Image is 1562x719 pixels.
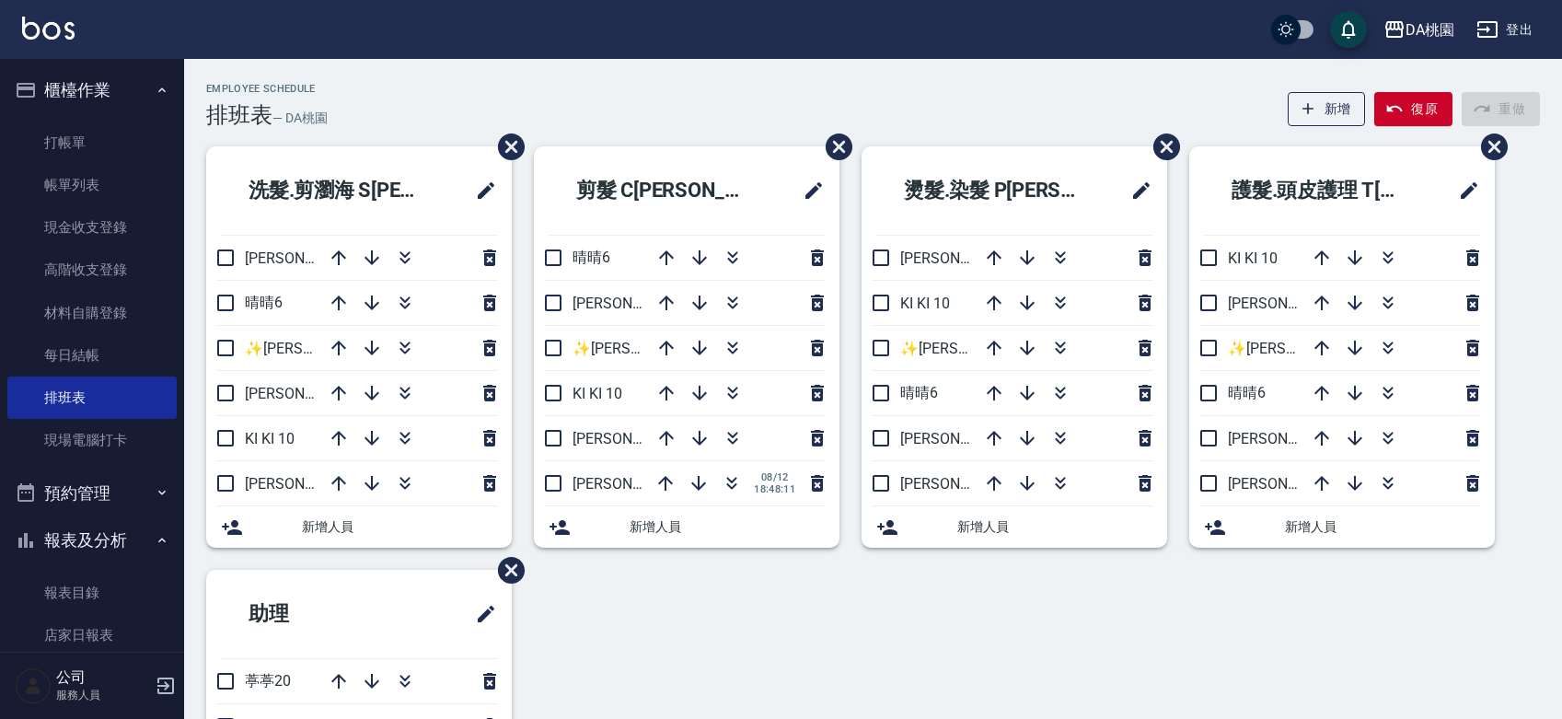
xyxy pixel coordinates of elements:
[302,517,497,537] span: 新增人員
[15,667,52,704] img: Person
[1447,168,1480,213] span: 修改班表的標題
[7,66,177,114] button: 櫃檯作業
[534,506,839,548] div: 新增人員
[272,109,328,128] h6: — DA桃園
[7,122,177,164] a: 打帳單
[1288,92,1366,126] button: 新增
[22,17,75,40] img: Logo
[56,668,150,687] h5: 公司
[206,506,512,548] div: 新增人員
[1376,11,1462,49] button: DA桃園
[245,294,283,311] span: 晴晴6
[464,168,497,213] span: 修改班表的標題
[245,430,295,447] span: KI KI 10
[1228,295,1347,312] span: [PERSON_NAME]3
[206,83,328,95] h2: Employee Schedule
[1467,120,1510,174] span: 刪除班表
[1469,13,1540,47] button: 登出
[573,385,622,402] span: KI KI 10
[876,157,1106,224] h2: 燙髮.染髮 P[PERSON_NAME]
[206,102,272,128] h3: 排班表
[484,120,527,174] span: 刪除班表
[1228,384,1266,401] span: 晴晴6
[754,471,795,483] span: 08/12
[7,470,177,517] button: 預約管理
[1140,120,1183,174] span: 刪除班表
[900,430,1019,447] span: [PERSON_NAME]3
[862,506,1167,548] div: 新增人員
[573,430,691,447] span: [PERSON_NAME]8
[1228,475,1347,493] span: [PERSON_NAME]5
[7,164,177,206] a: 帳單列表
[900,475,1019,493] span: [PERSON_NAME]5
[1204,157,1434,224] h2: 護髮.頭皮護理 T[PERSON_NAME]
[464,592,497,636] span: 修改班表的標題
[221,581,390,647] h2: 助理
[957,517,1152,537] span: 新增人員
[573,340,850,357] span: ✨[PERSON_NAME][PERSON_NAME] ✨16
[7,516,177,564] button: 報表及分析
[245,475,364,493] span: [PERSON_NAME]5
[7,377,177,419] a: 排班表
[812,120,855,174] span: 刪除班表
[1406,18,1454,41] div: DA桃園
[900,384,938,401] span: 晴晴6
[573,475,691,493] span: [PERSON_NAME]3
[1119,168,1152,213] span: 修改班表的標題
[630,517,825,537] span: 新增人員
[484,543,527,597] span: 刪除班表
[7,206,177,249] a: 現金收支登錄
[573,295,691,312] span: [PERSON_NAME]5
[245,249,364,267] span: [PERSON_NAME]8
[549,157,779,224] h2: 剪髮 C[PERSON_NAME]
[1228,249,1278,267] span: KI KI 10
[221,157,451,224] h2: 洗髮.剪瀏海 S[PERSON_NAME]
[900,295,950,312] span: KI KI 10
[7,292,177,334] a: 材料自購登錄
[573,249,610,266] span: 晴晴6
[7,419,177,461] a: 現場電腦打卡
[754,483,795,495] span: 18:48:11
[7,249,177,291] a: 高階收支登錄
[7,614,177,656] a: 店家日報表
[7,572,177,614] a: 報表目錄
[245,672,291,690] span: 葶葶20
[1189,506,1495,548] div: 新增人員
[900,249,1019,267] span: [PERSON_NAME]8
[1285,517,1480,537] span: 新增人員
[56,687,150,703] p: 服務人員
[7,334,177,377] a: 每日結帳
[1228,340,1506,357] span: ✨[PERSON_NAME][PERSON_NAME] ✨16
[245,385,364,402] span: [PERSON_NAME]3
[1374,92,1452,126] button: 復原
[900,340,1178,357] span: ✨[PERSON_NAME][PERSON_NAME] ✨16
[1228,430,1347,447] span: [PERSON_NAME]8
[1330,11,1367,48] button: save
[245,340,523,357] span: ✨[PERSON_NAME][PERSON_NAME] ✨16
[792,168,825,213] span: 修改班表的標題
